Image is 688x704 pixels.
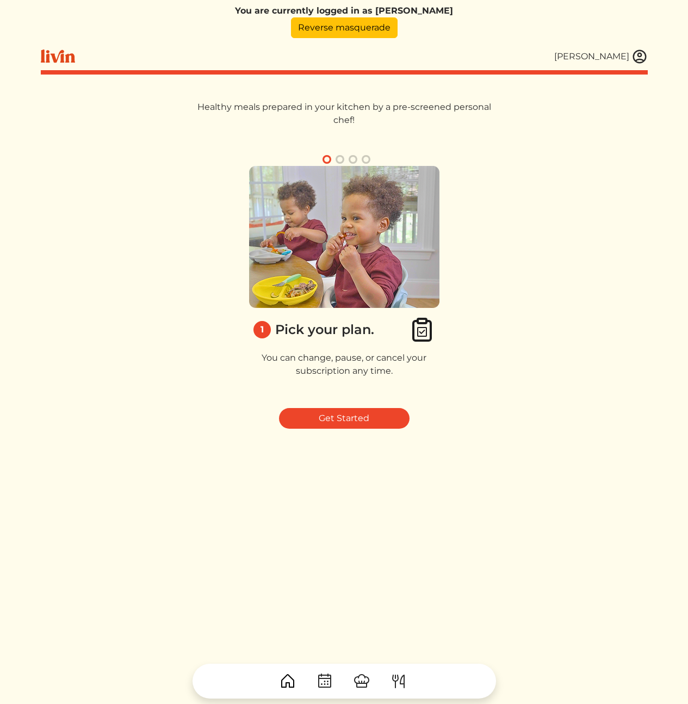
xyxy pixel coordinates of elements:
[249,166,439,308] img: 1_pick_plan-58eb60cc534f7a7539062c92543540e51162102f37796608976bb4e513d204c1.png
[253,321,271,338] div: 1
[41,50,75,63] img: livin-logo-a0d97d1a881af30f6274990eb6222085a2533c92bbd1e4f22c21b4f0d0e3210c.svg
[275,320,374,339] div: Pick your plan.
[390,672,407,690] img: ForkKnife-55491504ffdb50bab0c1e09e7649658475375261d09fd45db06cec23bce548bf.svg
[409,317,435,343] img: clipboard_check-4e1afea9aecc1d71a83bd71232cd3fbb8e4b41c90a1eb376bae1e516b9241f3c.svg
[631,48,648,65] img: user_account-e6e16d2ec92f44fc35f99ef0dc9cddf60790bfa021a6ecb1c896eb5d2907b31c.svg
[353,672,370,690] img: ChefHat-a374fb509e4f37eb0702ca99f5f64f3b6956810f32a249b33092029f8484b388.svg
[249,351,439,378] p: You can change, pause, or cancel your subscription any time.
[291,17,398,38] a: Reverse masquerade
[554,50,629,63] div: [PERSON_NAME]
[193,101,496,127] p: Healthy meals prepared in your kitchen by a pre-screened personal chef!
[279,408,410,429] a: Get Started
[279,672,296,690] img: House-9bf13187bcbb5817f509fe5e7408150f90897510c4275e13d0d5fca38e0b5951.svg
[316,672,333,690] img: CalendarDots-5bcf9d9080389f2a281d69619e1c85352834be518fbc73d9501aef674afc0d57.svg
